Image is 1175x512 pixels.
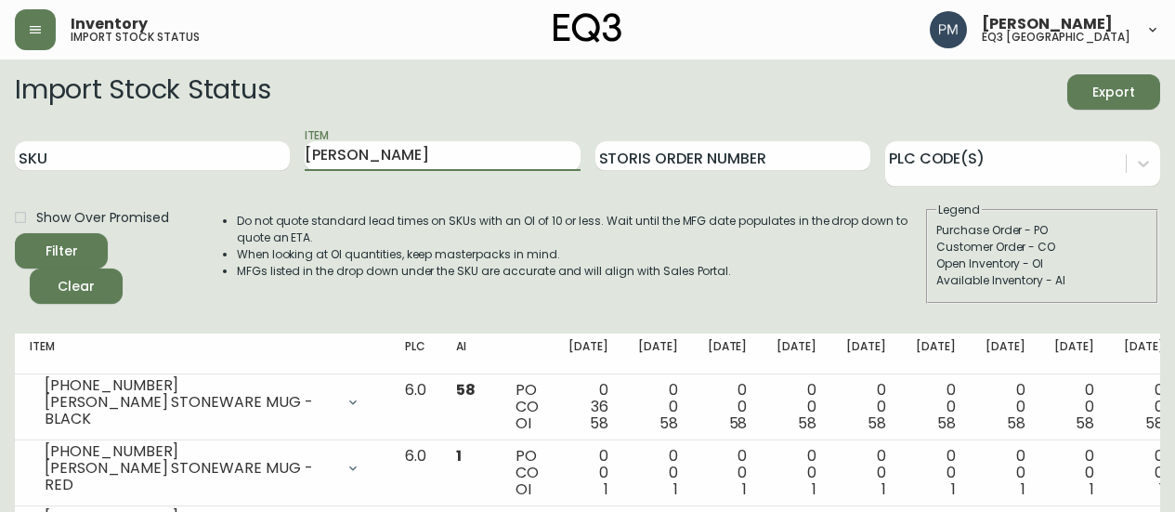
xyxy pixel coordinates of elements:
span: 58 [1076,413,1094,434]
span: 58 [798,413,816,434]
li: Do not quote standard lead times on SKUs with an OI of 10 or less. Wait until the MFG date popula... [237,213,924,246]
th: [DATE] [762,334,831,374]
div: 0 0 [846,448,886,498]
div: 0 0 [638,448,678,498]
div: 0 0 [568,448,608,498]
div: 0 0 [708,448,748,498]
td: 6.0 [390,374,441,440]
div: Customer Order - CO [936,239,1148,256]
div: 0 0 [638,382,678,432]
img: logo [554,13,622,43]
li: When looking at OI quantities, keep masterpacks in mind. [237,246,924,263]
h2: Import Stock Status [15,74,270,110]
div: 0 0 [777,382,816,432]
th: [DATE] [1039,334,1109,374]
th: [DATE] [623,334,693,374]
h5: eq3 [GEOGRAPHIC_DATA] [982,32,1130,43]
button: Clear [30,269,123,304]
span: 58 [456,379,476,400]
div: 0 0 [708,382,748,432]
span: 1 [1090,479,1094,500]
div: 0 0 [777,448,816,498]
div: 0 0 [1054,382,1094,432]
span: 58 [937,413,956,434]
span: 58 [1145,413,1164,434]
div: [PHONE_NUMBER] [45,443,334,460]
legend: Legend [936,202,982,218]
div: Purchase Order - PO [936,222,1148,239]
span: 1 [456,445,462,466]
span: [PERSON_NAME] [982,17,1113,32]
span: 1 [742,479,747,500]
div: 0 0 [986,448,1025,498]
span: Export [1082,81,1145,104]
div: PO CO [516,382,539,432]
div: [PHONE_NUMBER] [45,377,334,394]
div: Open Inventory - OI [936,256,1148,272]
div: [PERSON_NAME] STONEWARE MUG - BLACK [45,394,334,427]
span: OI [516,479,531,500]
h5: import stock status [71,32,200,43]
th: [DATE] [901,334,971,374]
span: Inventory [71,17,148,32]
div: 0 0 [916,448,956,498]
span: 58 [659,413,678,434]
div: 0 0 [916,382,956,432]
span: OI [516,413,531,434]
div: 0 0 [986,382,1025,432]
span: 58 [590,413,608,434]
span: 1 [951,479,956,500]
div: Available Inventory - AI [936,272,1148,289]
span: 1 [1159,479,1164,500]
li: MFGs listed in the drop down under the SKU are accurate and will align with Sales Portal. [237,263,924,280]
span: 1 [812,479,816,500]
div: [PERSON_NAME] STONEWARE MUG - RED [45,460,334,493]
div: 0 0 [1054,448,1094,498]
span: 58 [868,413,886,434]
button: Filter [15,233,108,269]
span: 1 [1021,479,1025,500]
th: [DATE] [971,334,1040,374]
div: PO CO [516,448,539,498]
th: [DATE] [831,334,901,374]
span: 58 [1007,413,1025,434]
button: Export [1067,74,1160,110]
span: 1 [673,479,678,500]
div: 0 0 [1124,382,1164,432]
span: Clear [45,275,108,298]
div: [PHONE_NUMBER][PERSON_NAME] STONEWARE MUG - BLACK [30,382,375,423]
th: Item [15,334,390,374]
div: 0 36 [568,382,608,432]
th: AI [441,334,501,374]
span: Show Over Promised [36,208,169,228]
img: 0a7c5790205149dfd4c0ba0a3a48f705 [930,11,967,48]
span: 58 [729,413,748,434]
div: 0 0 [1124,448,1164,498]
th: [DATE] [554,334,623,374]
th: PLC [390,334,441,374]
td: 6.0 [390,440,441,506]
div: [PHONE_NUMBER][PERSON_NAME] STONEWARE MUG - RED [30,448,375,489]
div: 0 0 [846,382,886,432]
span: 1 [881,479,886,500]
th: [DATE] [693,334,763,374]
span: 1 [604,479,608,500]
